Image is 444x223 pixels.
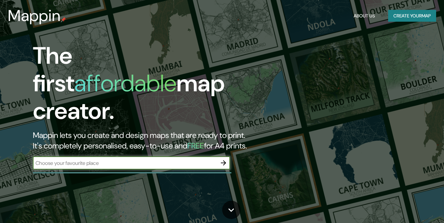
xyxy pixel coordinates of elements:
h1: The first map creator. [33,42,255,130]
h1: affordable [74,68,176,99]
img: mappin-pin [61,17,66,22]
h2: Mappin lets you create and design maps that are ready to print. It's completely personalised, eas... [33,130,255,151]
input: Choose your favourite place [33,159,217,167]
h3: Mappin [8,7,61,25]
button: About Us [351,10,378,22]
button: Create yourmap [388,10,436,22]
h5: FREE [187,141,204,151]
